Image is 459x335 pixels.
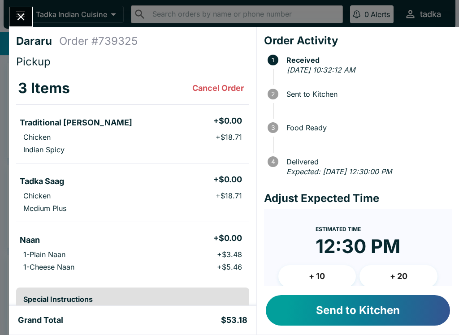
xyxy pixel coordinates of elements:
[271,124,275,131] text: 3
[16,55,51,68] span: Pickup
[20,176,64,187] h5: Tadka Saag
[217,262,242,271] p: + $5.46
[213,233,242,244] h5: + $0.00
[189,79,247,97] button: Cancel Order
[213,116,242,126] h5: + $0.00
[217,250,242,259] p: + $3.48
[9,7,32,26] button: Close
[264,34,452,47] h4: Order Activity
[278,265,356,288] button: + 10
[18,79,70,97] h3: 3 Items
[264,192,452,205] h4: Adjust Expected Time
[287,65,355,74] em: [DATE] 10:32:12 AM
[23,295,242,304] h6: Special Instructions
[282,90,452,98] span: Sent to Kitchen
[23,204,66,213] p: Medium Plus
[359,265,437,288] button: + 20
[23,262,74,271] p: 1-Cheese Naan
[282,124,452,132] span: Food Ready
[16,34,59,48] h4: Dararu
[23,191,51,200] p: Chicken
[23,145,65,154] p: Indian Spicy
[272,56,274,64] text: 1
[221,315,247,326] h5: $53.18
[23,250,65,259] p: 1-Plain Naan
[213,174,242,185] h5: + $0.00
[59,34,138,48] h4: Order # 739325
[271,158,275,165] text: 4
[282,56,452,64] span: Received
[282,158,452,166] span: Delivered
[18,315,63,326] h5: Grand Total
[216,191,242,200] p: + $18.71
[20,235,40,245] h5: Naan
[216,133,242,142] p: + $18.71
[271,90,275,98] text: 2
[16,72,249,280] table: orders table
[316,226,361,232] span: Estimated Time
[266,295,450,326] button: Send to Kitchen
[286,167,392,176] em: Expected: [DATE] 12:30:00 PM
[23,133,51,142] p: Chicken
[316,235,400,258] time: 12:30 PM
[20,117,132,128] h5: Traditional [PERSON_NAME]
